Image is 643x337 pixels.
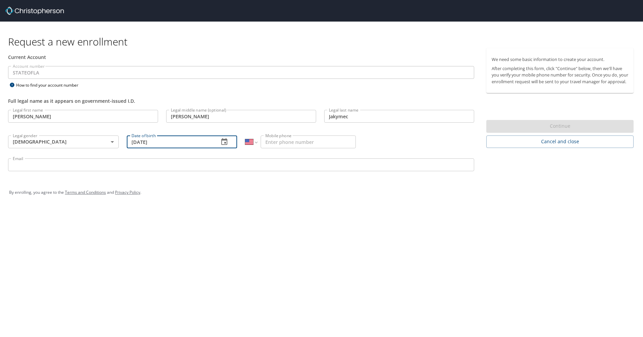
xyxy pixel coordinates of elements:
div: [DEMOGRAPHIC_DATA] [8,135,119,148]
input: Enter phone number [261,135,356,148]
p: After completing this form, click "Continue" below, then we'll have you verify your mobile phone ... [492,65,628,85]
input: MM/DD/YYYY [127,135,214,148]
button: Cancel and close [486,135,634,148]
div: How to find your account number [8,81,92,89]
h1: Request a new enrollment [8,35,639,48]
p: We need some basic information to create your account. [492,56,628,63]
span: Cancel and close [492,137,628,146]
a: Privacy Policy [115,189,140,195]
a: Terms and Conditions [65,189,106,195]
div: By enrolling, you agree to the and . [9,184,634,201]
div: Full legal name as it appears on government-issued I.D. [8,97,474,104]
img: cbt logo [5,7,64,15]
div: Current Account [8,54,474,61]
